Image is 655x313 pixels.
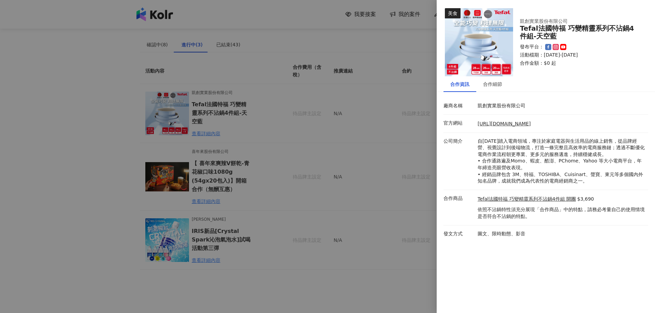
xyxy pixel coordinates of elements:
p: 合作商品 [443,195,474,202]
p: $3,690 [577,196,594,203]
a: [URL][DOMAIN_NAME] [478,121,531,126]
p: 活動檔期：[DATE]-[DATE] [520,52,640,59]
div: 合作細節 [483,80,502,88]
p: 依照不沾鍋特性須充分展現「合作商品」中的特點，請務必考量自己的使用情境是否符合不沾鍋的特點。 [478,206,645,220]
p: 公司簡介 [443,138,474,145]
p: 凱創實業股份有限公司 [478,103,645,109]
p: 圖文、限時動態、影音 [478,231,645,237]
p: 合作金額： $0 起 [520,60,640,67]
div: 凱創實業股份有限公司 [520,18,629,25]
div: Tefal法國特福 巧變精靈系列不沾鍋4件組-天空藍 [520,25,640,40]
p: 自[DATE]踏入電商領域，專注於家庭電器與生活用品的線上銷售，從品牌經營、視覺設計到後端物流，打造一條完整且高效率的電商服務鏈；透過不斷優化電商作業流程朝更專業、更多元的服務邁進，持續穩健成長... [478,138,645,185]
p: 官方網站 [443,120,474,127]
div: 美食 [445,8,461,18]
a: Tefal法國特福 巧變精靈系列不沾鍋4件組 開團 [478,196,576,203]
div: 合作資訊 [450,80,469,88]
p: 發布平台： [520,44,544,50]
img: Tefal法國特福 巧變精靈系列不沾鍋4件組 開團 [445,8,513,76]
p: 廠商名稱 [443,103,474,109]
p: 發文方式 [443,231,474,237]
